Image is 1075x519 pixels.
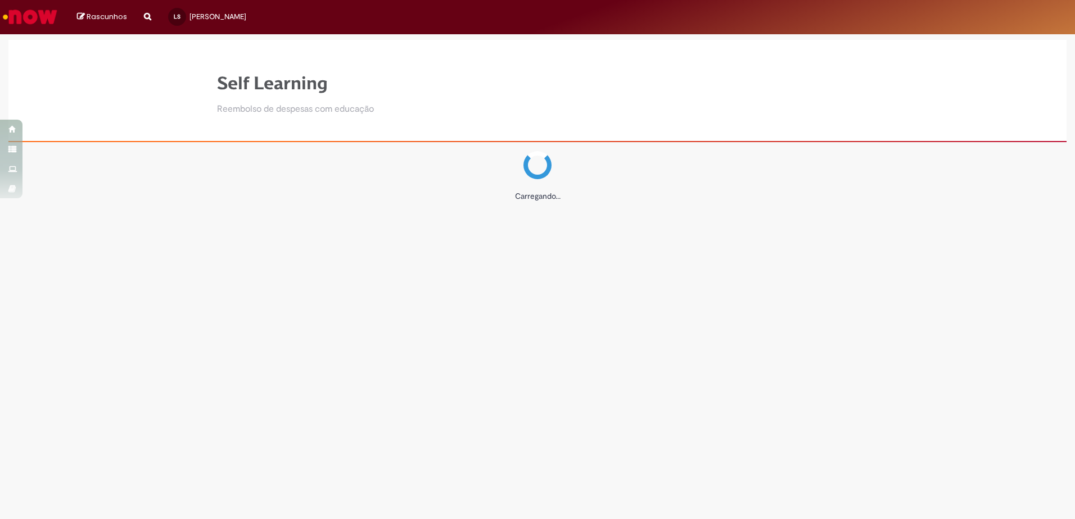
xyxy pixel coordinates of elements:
h1: Self Learning [217,74,374,93]
span: Rascunhos [87,11,127,22]
h2: Reembolso de despesas com educação [217,104,374,115]
span: [PERSON_NAME] [189,12,246,21]
a: Rascunhos [77,12,127,22]
span: LS [174,13,180,20]
img: ServiceNow [1,6,59,28]
center: Carregando... [217,190,858,202]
